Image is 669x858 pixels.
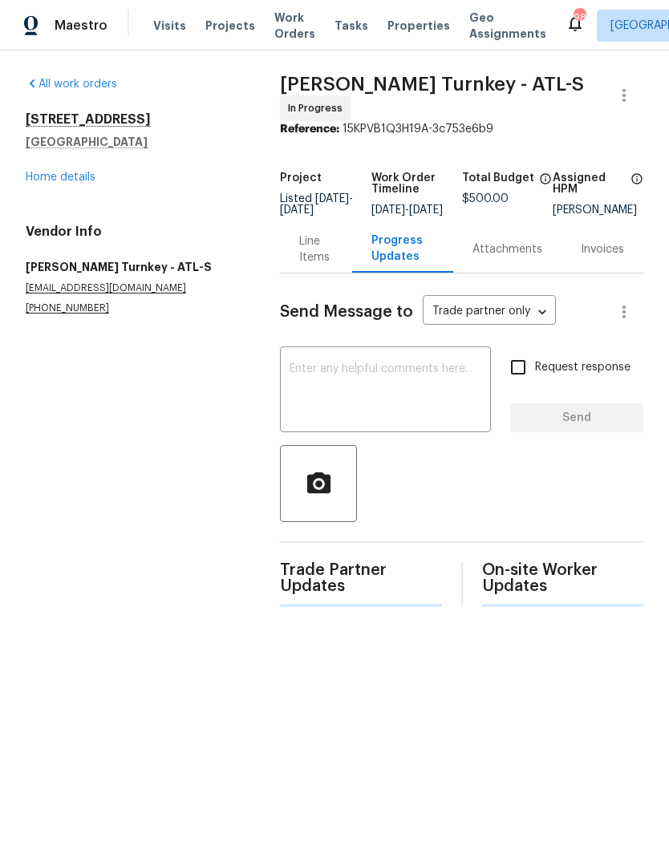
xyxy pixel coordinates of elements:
span: - [371,204,443,216]
a: All work orders [26,79,117,90]
h5: Work Order Timeline [371,172,462,195]
span: - [280,193,353,216]
span: Tasks [334,20,368,31]
span: The total cost of line items that have been proposed by Opendoor. This sum includes line items th... [539,172,552,193]
span: In Progress [288,100,349,116]
div: Invoices [581,241,624,257]
div: Attachments [472,241,542,257]
span: Trade Partner Updates [280,562,441,594]
div: 98 [574,10,585,26]
span: Work Orders [274,10,315,42]
div: [PERSON_NAME] [553,204,643,216]
div: Trade partner only [423,299,556,326]
span: Properties [387,18,450,34]
div: Progress Updates [371,233,434,265]
h5: Project [280,172,322,184]
span: Projects [205,18,255,34]
span: The hpm assigned to this work order. [630,172,643,204]
a: Home details [26,172,95,183]
span: Geo Assignments [469,10,546,42]
span: Send Message to [280,304,413,320]
div: 15KPVB1Q3H19A-3c753e6b9 [280,121,643,137]
span: Request response [535,359,630,376]
span: [DATE] [371,204,405,216]
span: [PERSON_NAME] Turnkey - ATL-S [280,75,584,94]
h5: [PERSON_NAME] Turnkey - ATL-S [26,259,241,275]
h5: Assigned HPM [553,172,626,195]
span: $500.00 [462,193,509,204]
span: Maestro [55,18,107,34]
div: Line Items [299,233,333,265]
span: On-site Worker Updates [482,562,643,594]
b: Reference: [280,123,339,135]
span: Listed [280,193,353,216]
h5: Total Budget [462,172,534,184]
span: [DATE] [280,204,314,216]
span: Visits [153,18,186,34]
span: [DATE] [409,204,443,216]
h4: Vendor Info [26,224,241,240]
span: [DATE] [315,193,349,204]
